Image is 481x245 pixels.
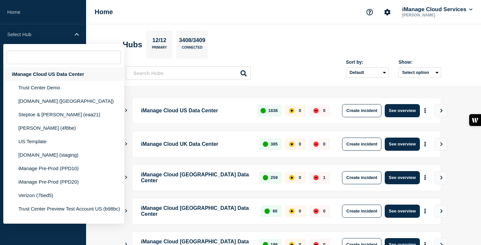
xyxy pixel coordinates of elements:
[313,175,319,180] div: down
[289,142,294,147] div: affected
[323,142,325,146] p: 0
[342,205,381,218] button: Create incident
[289,209,294,214] div: affected
[342,171,381,184] button: Create incident
[182,46,202,53] p: Connected
[273,209,277,213] p: 60
[261,108,266,113] div: up
[346,67,389,78] select: Sort by
[3,135,124,148] li: US Template
[3,108,124,121] li: Steptoe & [PERSON_NAME] (eaa21)
[271,175,278,180] p: 259
[3,189,124,202] li: Verizon (7bed5)
[323,209,325,213] p: 0
[3,81,124,94] li: Trust Center Demo
[289,108,294,113] div: affected
[421,104,429,117] button: More actions
[152,46,167,53] p: Primary
[125,175,128,180] button: Show Connected Hubs
[141,104,249,117] p: iManage Cloud US Data Center
[3,162,124,175] li: iManage Pre-Prod (PPD10)
[434,138,447,151] button: View
[399,59,441,65] div: Show:
[268,108,278,113] p: 1838
[313,108,319,113] div: down
[125,142,128,146] button: Show Connected Hubs
[95,8,113,16] h1: Home
[385,104,420,117] button: See overview
[126,66,251,80] input: Search Hubs
[263,175,268,180] div: up
[434,205,447,218] button: View
[421,171,429,184] button: More actions
[299,142,301,146] p: 0
[3,94,124,108] li: [DOMAIN_NAME] ([GEOGRAPHIC_DATA])
[3,67,124,81] div: iManage Cloud US Data Center
[141,171,252,184] p: iManage Cloud [GEOGRAPHIC_DATA] Data Center
[125,209,128,213] button: Show Connected Hubs
[421,205,429,217] button: More actions
[399,67,441,78] button: Select option
[401,13,469,17] p: [PERSON_NAME]
[323,175,325,180] p: 1
[263,142,268,147] div: up
[421,138,429,150] button: More actions
[3,148,124,162] li: [DOMAIN_NAME] (staging)
[3,121,124,135] li: [PERSON_NAME] (4f8be)
[7,32,70,37] p: Select Hub
[434,104,447,117] button: View
[380,5,394,19] button: Account settings
[385,205,420,218] button: See overview
[385,138,420,151] button: See overview
[3,202,124,215] li: Trust Center Preview Test Account US (b98bc)
[342,138,381,151] button: Create incident
[176,37,208,46] p: 3408/3409
[299,175,301,180] p: 0
[299,209,301,213] p: 0
[342,104,381,117] button: Create incident
[323,108,325,113] p: 0
[141,138,252,151] p: iManage Cloud UK Data Center
[434,171,447,184] button: View
[150,37,169,46] p: 12/12
[299,108,301,113] p: 0
[346,59,389,65] div: Sort by:
[289,175,294,180] div: affected
[3,215,124,229] li: Zillow Group (394c8)
[385,171,420,184] button: See overview
[401,6,474,13] button: iManage Cloud Services
[141,205,253,218] p: iManage Cloud [GEOGRAPHIC_DATA] Data Center
[313,142,319,147] div: down
[363,5,377,19] button: Support
[3,175,124,189] li: iManage Pre-Prod (PPD20)
[123,40,142,49] h2: Hubs
[125,108,128,113] button: Show Connected Hubs
[313,209,319,214] div: down
[271,142,278,146] p: 385
[264,209,270,214] div: up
